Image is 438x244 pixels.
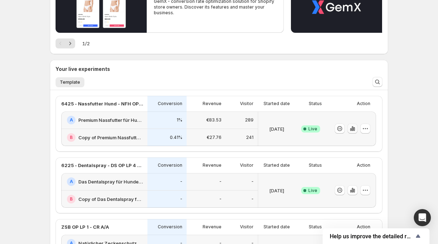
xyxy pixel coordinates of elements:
[158,224,182,230] p: Conversion
[207,135,221,140] p: €27.76
[414,209,431,226] div: Open Intercom Messenger
[357,162,370,168] p: Action
[264,101,290,107] p: Started date
[330,233,414,240] span: Help us improve the detailed report for A/B campaigns
[309,101,322,107] p: Status
[251,179,254,185] p: -
[56,38,75,48] nav: Pagination
[264,224,290,230] p: Started date
[70,179,73,185] h2: A
[56,66,110,73] h3: Your live experiments
[82,40,90,47] span: 1 / 2
[206,117,221,123] p: €83.53
[203,162,221,168] p: Revenue
[357,224,370,230] p: Action
[180,196,182,202] p: -
[264,162,290,168] p: Started date
[70,117,73,123] h2: A
[61,223,109,230] p: ZSB OP LP 1 - CR A/A
[219,196,221,202] p: -
[357,101,370,107] p: Action
[246,135,254,140] p: 241
[61,100,143,107] p: 6425 - Nassfutter Hund - NFH OP LP 1 - Offer - 3 vs. 2
[170,135,182,140] p: 0.41%
[70,135,73,140] h2: B
[158,162,182,168] p: Conversion
[308,126,317,132] span: Live
[78,116,143,124] h2: Premium Nassfutter für Hunde: Jetzt Neukunden Deal sichern!
[308,188,317,193] span: Live
[240,101,254,107] p: Visitor
[61,162,143,169] p: 6225 - Dentalspray - DS OP LP 4 - Offer - (1,3,6) vs. (CFO)
[372,77,382,87] button: Search and filter results
[78,196,143,203] h2: Copy of Das Dentalspray für Hunde: Jetzt Neukunden Deal sichern!-v1
[180,179,182,185] p: -
[65,38,75,48] button: Next
[203,224,221,230] p: Revenue
[269,187,284,194] p: [DATE]
[219,179,221,185] p: -
[269,125,284,133] p: [DATE]
[203,101,221,107] p: Revenue
[177,117,182,123] p: 1%
[309,162,322,168] p: Status
[240,162,254,168] p: Visitor
[158,101,182,107] p: Conversion
[251,196,254,202] p: -
[70,196,73,202] h2: B
[245,117,254,123] p: 289
[60,79,80,85] span: Template
[240,224,254,230] p: Visitor
[330,232,422,240] button: Show survey - Help us improve the detailed report for A/B campaigns
[309,224,322,230] p: Status
[78,178,143,185] h2: Das Dentalspray für Hunde: Jetzt Neukunden Deal sichern!-v1
[78,134,143,141] h2: Copy of Premium Nassfutter für Hunde: Jetzt Neukunden Deal sichern!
